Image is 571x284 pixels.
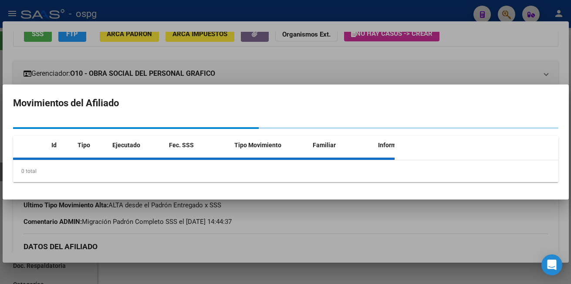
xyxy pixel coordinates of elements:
span: Id [51,142,57,149]
span: Fec. SSS [169,142,194,149]
h2: Movimientos del Afiliado [13,95,558,112]
datatable-header-cell: Id [48,136,74,155]
datatable-header-cell: Familiar [309,136,375,155]
span: Tipo Movimiento [234,142,281,149]
span: Informable SSS [378,142,422,149]
datatable-header-cell: Fec. SSS [166,136,231,155]
datatable-header-cell: Informable SSS [375,136,440,155]
datatable-header-cell: Tipo Movimiento [231,136,309,155]
datatable-header-cell: Ejecutado [109,136,166,155]
span: Ejecutado [112,142,140,149]
div: Open Intercom Messenger [541,254,562,275]
span: Tipo [78,142,90,149]
span: Familiar [313,142,336,149]
div: 0 total [13,160,558,182]
datatable-header-cell: Tipo [74,136,109,155]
